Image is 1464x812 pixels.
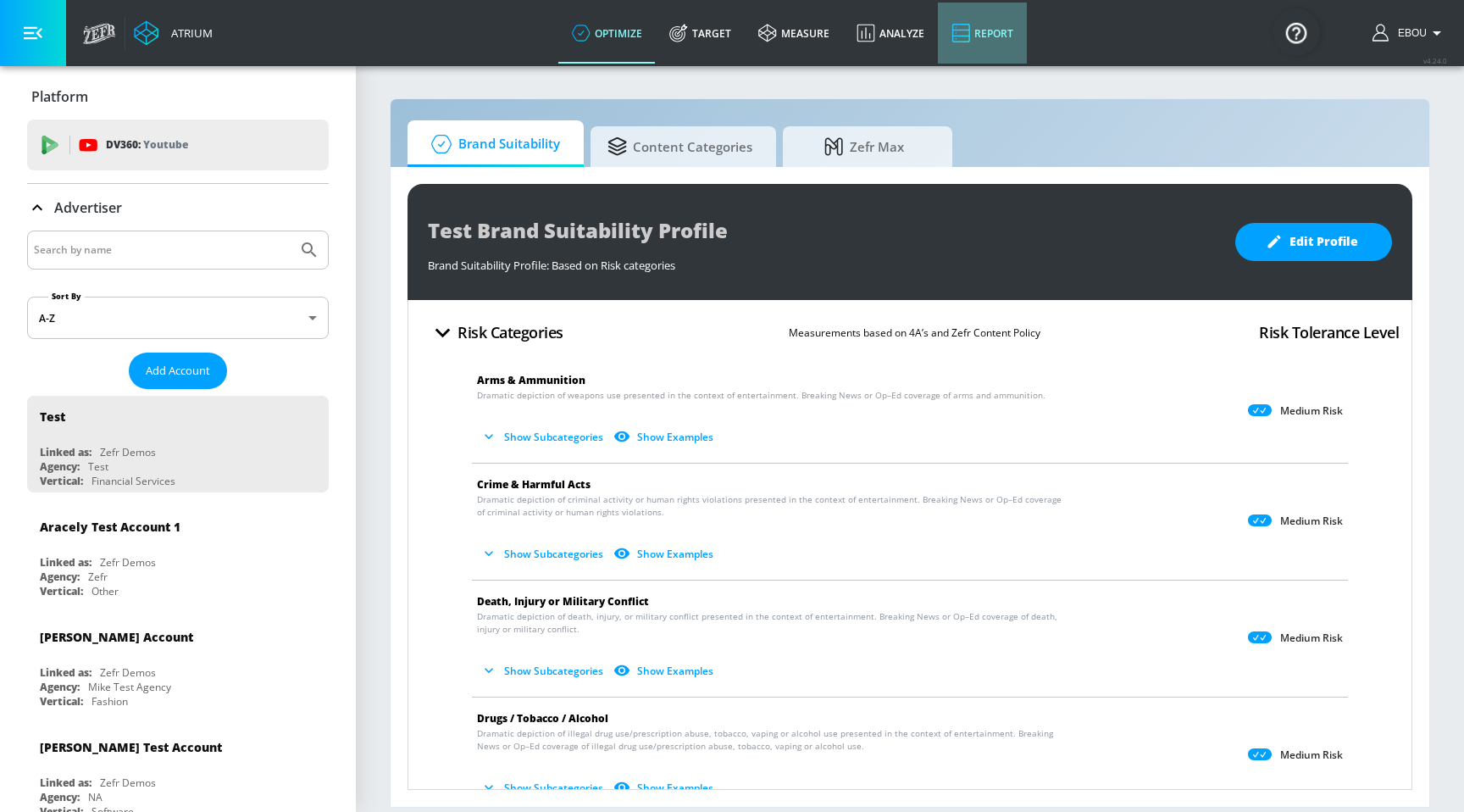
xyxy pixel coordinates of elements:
[100,665,156,680] div: Zefr Demos
[129,353,227,389] button: Add Account
[789,324,1040,342] p: Measurements based on 4A’s and Zefr Content Policy
[477,540,610,568] button: Show Subcategories
[34,239,291,261] input: Search by name
[40,459,80,474] div: Agency:
[1235,223,1392,261] button: Edit Profile
[477,493,1064,519] span: Dramatic depiction of criminal activity or human rights violations presented in the context of en...
[100,776,156,790] div: Zefr Demos
[1280,748,1343,762] p: Medium Risk
[40,739,222,755] div: [PERSON_NAME] Test Account
[40,680,80,694] div: Agency:
[1280,631,1343,645] p: Medium Risk
[40,790,80,804] div: Agency:
[1372,23,1447,43] button: Ebou
[27,616,329,713] div: [PERSON_NAME] AccountLinked as:Zefr DemosAgency:Mike Test AgencyVertical:Fashion
[88,459,108,474] div: Test
[938,3,1027,64] a: Report
[100,445,156,459] div: Zefr Demos
[843,3,938,64] a: Analyze
[457,320,563,344] h4: Risk Categories
[40,629,193,645] div: [PERSON_NAME] Account
[40,694,83,709] div: Vertical:
[106,136,188,154] p: DV360:
[27,73,329,120] div: Platform
[27,396,329,492] div: TestLinked as:Zefr DemosAgency:TestVertical:Financial Services
[477,657,610,685] button: Show Subcategories
[421,313,570,353] button: Risk Categories
[610,540,720,568] button: Show Examples
[607,126,752,167] span: Content Categories
[40,474,83,488] div: Vertical:
[610,774,720,802] button: Show Examples
[27,297,329,339] div: A-Z
[134,20,213,46] a: Atrium
[146,361,210,381] span: Add Account
[610,423,720,451] button: Show Examples
[558,3,656,64] a: optimize
[164,25,213,41] div: Atrium
[54,198,122,217] p: Advertiser
[800,126,929,167] span: Zefr Max
[27,120,329,170] div: DV360: Youtube
[1259,320,1399,344] h4: Risk Tolerance Level
[1269,231,1358,253] span: Edit Profile
[477,774,610,802] button: Show Subcategories
[91,584,119,598] div: Other
[48,291,85,302] label: Sort By
[40,584,83,598] div: Vertical:
[100,555,156,570] div: Zefr Demos
[40,665,91,680] div: Linked as:
[745,3,843,64] a: measure
[40,409,65,425] div: Test
[477,373,585,387] span: Arms & Ammunition
[477,610,1064,636] span: Dramatic depiction of death, injury, or military conflict presented in the context of entertainme...
[143,136,188,153] p: Youtube
[27,506,329,603] div: Aracely Test Account 1Linked as:Zefr DemosAgency:ZefrVertical:Other
[88,680,171,694] div: Mike Test Agency
[40,570,80,584] div: Agency:
[477,389,1045,402] span: Dramatic depiction of weapons use presented in the context of entertainment. Breaking News or Op–...
[88,570,108,584] div: Zefr
[27,184,329,231] div: Advertiser
[40,555,91,570] div: Linked as:
[1280,404,1343,418] p: Medium Risk
[40,519,180,535] div: Aracely Test Account 1
[40,776,91,790] div: Linked as:
[31,87,88,106] p: Platform
[656,3,745,64] a: Target
[477,423,610,451] button: Show Subcategories
[1273,8,1320,56] button: Open Resource Center
[477,594,649,609] span: Death, Injury or Military Conflict
[428,249,1218,273] div: Brand Suitability Profile: Based on Risk categories
[40,445,91,459] div: Linked as:
[477,477,591,492] span: Crime & Harmful Acts
[88,790,103,804] div: NA
[1423,56,1447,65] span: v 4.24.0
[477,727,1064,753] span: Dramatic depiction of illegal drug use/prescription abuse, tobacco, vaping or alcohol use present...
[424,124,560,164] span: Brand Suitability
[477,711,608,726] span: Drugs / Tobacco / Alcohol
[91,694,128,709] div: Fashion
[1391,27,1427,39] span: login as: ebou.njie@zefr.com
[610,657,720,685] button: Show Examples
[1280,514,1343,528] p: Medium Risk
[91,474,175,488] div: Financial Services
